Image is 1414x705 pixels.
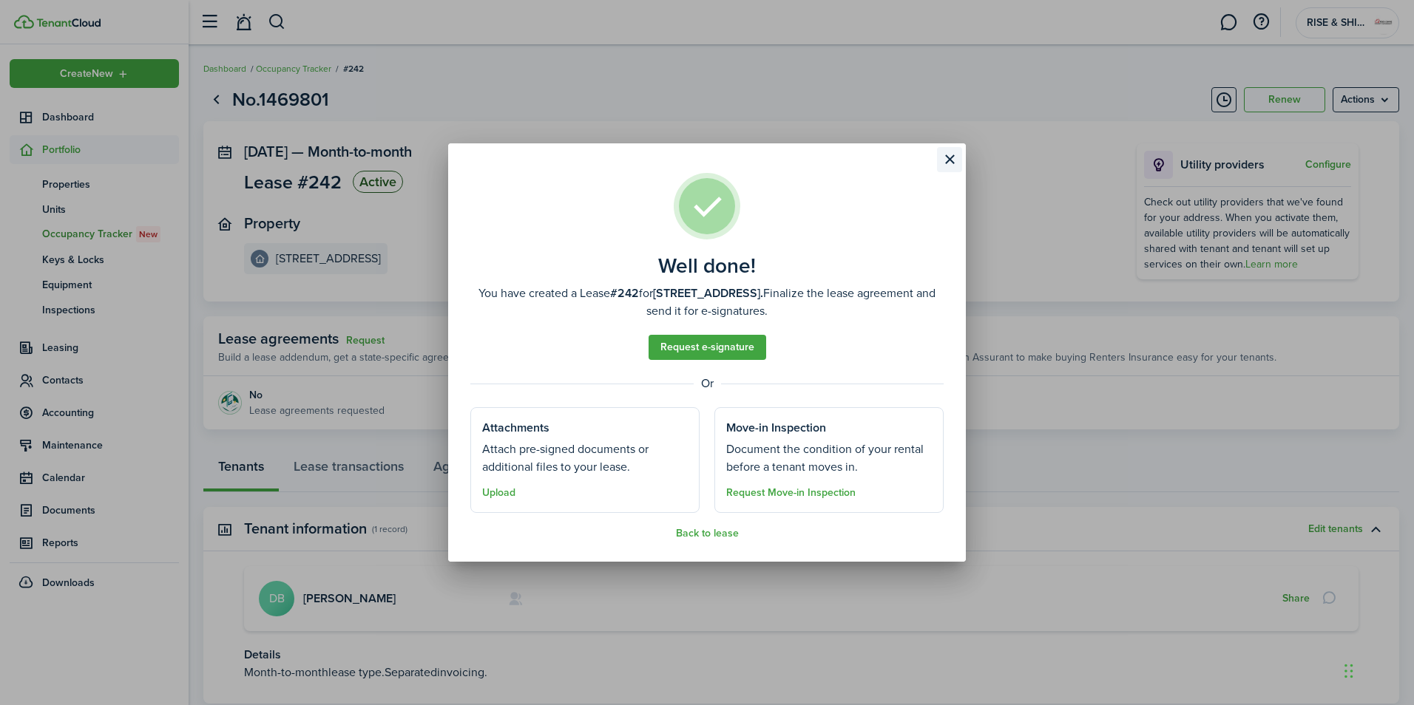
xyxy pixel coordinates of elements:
[726,487,856,499] button: Request Move-in Inspection
[658,254,756,278] well-done-title: Well done!
[610,285,639,302] b: #242
[470,285,944,320] well-done-description: You have created a Lease for Finalize the lease agreement and send it for e-signatures.
[482,419,549,437] well-done-section-title: Attachments
[676,528,739,539] button: Back to lease
[937,147,962,172] button: Close modal
[649,335,766,360] a: Request e-signature
[726,440,932,476] well-done-section-description: Document the condition of your rental before a tenant moves in.
[1344,649,1353,693] div: Drag
[726,419,826,437] well-done-section-title: Move-in Inspection
[653,285,763,302] b: [STREET_ADDRESS].
[1340,634,1414,705] iframe: Chat Widget
[482,440,688,476] well-done-section-description: Attach pre-signed documents or additional files to your lease.
[482,487,515,499] button: Upload
[470,375,944,392] well-done-separator: Or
